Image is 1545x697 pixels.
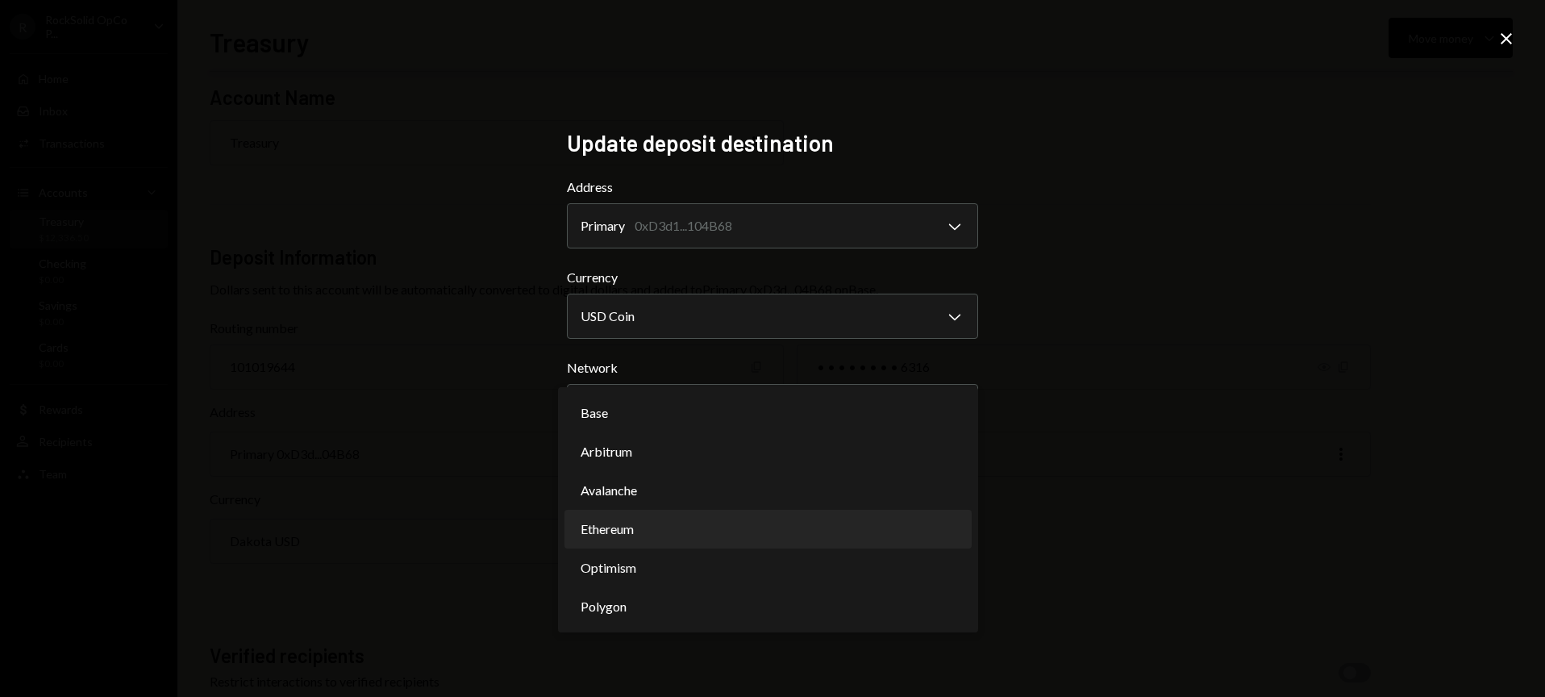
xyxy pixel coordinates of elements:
button: Address [567,203,978,248]
span: Base [581,403,608,423]
button: Currency [567,294,978,339]
span: Arbitrum [581,442,632,461]
span: Polygon [581,597,627,616]
span: Ethereum [581,520,634,539]
label: Network [567,358,978,378]
h2: Update deposit destination [567,127,978,159]
span: Optimism [581,558,636,578]
span: Avalanche [581,481,637,500]
label: Address [567,177,978,197]
div: 0xD3d1...104B68 [635,216,732,236]
button: Network [567,384,978,429]
label: Currency [567,268,978,287]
